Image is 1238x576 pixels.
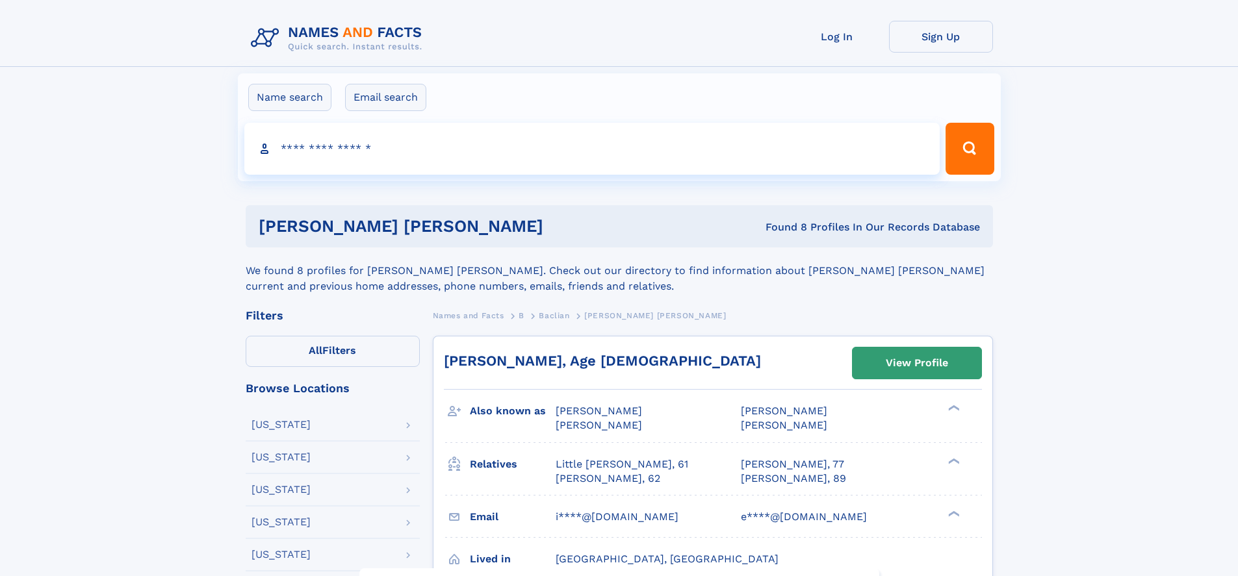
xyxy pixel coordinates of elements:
[556,419,642,431] span: [PERSON_NAME]
[556,457,688,471] a: Little [PERSON_NAME], 61
[345,84,426,111] label: Email search
[251,484,311,495] div: [US_STATE]
[251,419,311,430] div: [US_STATE]
[741,457,844,471] a: [PERSON_NAME], 77
[433,307,504,323] a: Names and Facts
[741,419,827,431] span: [PERSON_NAME]
[741,405,827,417] span: [PERSON_NAME]
[244,123,940,175] input: search input
[246,247,993,294] div: We found 8 profiles for [PERSON_NAME] [PERSON_NAME]. Check out our directory to find information ...
[470,453,556,475] h3: Relatives
[519,311,524,320] span: B
[251,452,311,462] div: [US_STATE]
[246,21,433,56] img: Logo Names and Facts
[556,405,642,417] span: [PERSON_NAME]
[444,353,761,369] a: [PERSON_NAME], Age [DEMOGRAPHIC_DATA]
[556,471,660,486] a: [PERSON_NAME], 62
[470,400,556,422] h3: Also known as
[251,549,311,560] div: [US_STATE]
[584,311,726,320] span: [PERSON_NAME] [PERSON_NAME]
[945,404,961,412] div: ❯
[251,517,311,527] div: [US_STATE]
[519,307,524,323] a: B
[246,336,420,367] label: Filters
[539,311,569,320] span: Baclian
[785,21,889,53] a: Log In
[470,548,556,570] h3: Lived in
[246,382,420,394] div: Browse Locations
[539,307,569,323] a: Baclian
[945,509,961,518] div: ❯
[246,310,420,321] div: Filters
[741,471,846,486] a: [PERSON_NAME], 89
[259,218,654,234] h1: [PERSON_NAME] [PERSON_NAME]
[889,21,993,53] a: Sign Up
[886,348,948,378] div: View Profile
[654,220,980,234] div: Found 8 Profiles In Our Records Database
[853,347,981,379] a: View Profile
[309,344,322,357] span: All
[248,84,331,111] label: Name search
[946,123,994,175] button: Search Button
[556,553,779,565] span: [GEOGRAPHIC_DATA], [GEOGRAPHIC_DATA]
[945,457,961,465] div: ❯
[470,506,556,528] h3: Email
